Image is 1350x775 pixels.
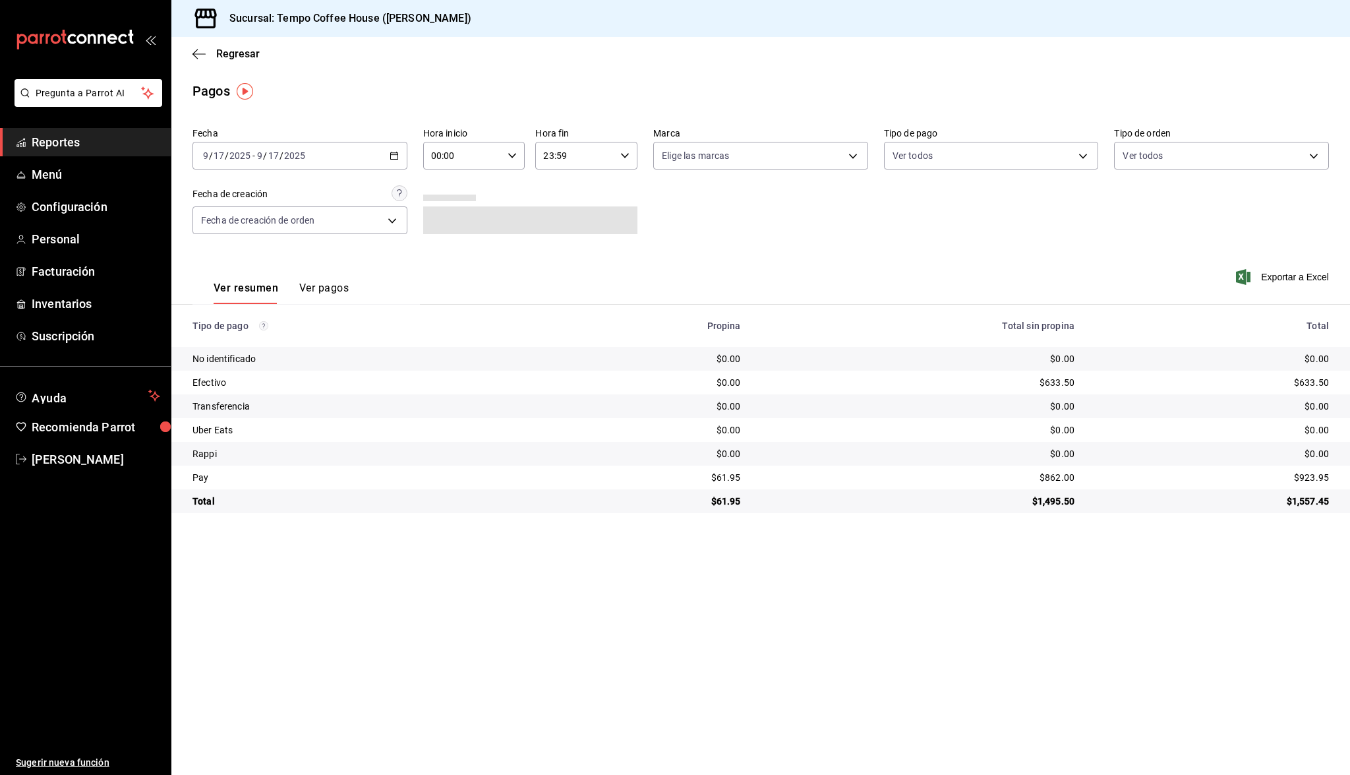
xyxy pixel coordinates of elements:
span: Configuración [32,198,160,216]
label: Marca [653,129,868,138]
span: Personal [32,230,160,248]
div: Transferencia [192,400,544,413]
svg: Los pagos realizados con Pay y otras terminales son montos brutos. [259,321,268,330]
div: $0.00 [1096,400,1329,413]
button: Pregunta a Parrot AI [15,79,162,107]
div: Pay [192,471,544,484]
div: $0.00 [762,352,1074,365]
div: Total sin propina [762,321,1074,331]
label: Tipo de orden [1114,129,1329,138]
label: Hora fin [535,129,637,138]
span: / [279,150,283,161]
div: $61.95 [566,471,740,484]
label: Fecha [192,129,407,138]
label: Hora inicio [423,129,525,138]
span: Reportes [32,133,160,151]
span: Recomienda Parrot [32,418,160,436]
input: -- [268,150,279,161]
div: $0.00 [762,423,1074,437]
span: Ver todos [1123,149,1163,162]
span: Menú [32,166,160,183]
div: Tipo de pago [192,321,544,331]
div: Uber Eats [192,423,544,437]
span: Ver todos [893,149,933,162]
div: $0.00 [566,447,740,460]
span: - [252,150,255,161]
span: Sugerir nueva función [16,756,160,770]
div: $862.00 [762,471,1074,484]
div: $923.95 [1096,471,1329,484]
span: Ayuda [32,388,143,404]
div: $61.95 [566,495,740,508]
div: $0.00 [1096,352,1329,365]
input: -- [202,150,209,161]
div: $0.00 [566,423,740,437]
div: Propina [566,321,740,331]
div: $633.50 [1096,376,1329,389]
input: ---- [283,150,306,161]
div: Rappi [192,447,544,460]
div: No identificado [192,352,544,365]
input: -- [213,150,225,161]
div: $1,495.50 [762,495,1074,508]
span: [PERSON_NAME] [32,450,160,468]
span: Fecha de creación de orden [201,214,314,227]
button: Regresar [192,47,260,60]
div: Pagos [192,81,230,101]
div: Fecha de creación [192,187,268,201]
div: $633.50 [762,376,1074,389]
h3: Sucursal: Tempo Coffee House ([PERSON_NAME]) [219,11,471,26]
div: Total [1096,321,1329,331]
button: Ver resumen [214,282,278,304]
a: Pregunta a Parrot AI [9,96,162,109]
label: Tipo de pago [884,129,1099,138]
span: / [263,150,267,161]
span: Pregunta a Parrot AI [36,86,142,100]
button: Ver pagos [299,282,349,304]
span: / [225,150,229,161]
div: Total [192,495,544,508]
div: $0.00 [1096,423,1329,437]
div: navigation tabs [214,282,349,304]
div: $1,557.45 [1096,495,1329,508]
input: ---- [229,150,251,161]
span: Regresar [216,47,260,60]
span: Elige las marcas [662,149,729,162]
button: Exportar a Excel [1239,269,1329,285]
img: Tooltip marker [237,83,253,100]
input: -- [256,150,263,161]
span: Inventarios [32,295,160,313]
div: $0.00 [566,400,740,413]
div: $0.00 [1096,447,1329,460]
div: $0.00 [566,376,740,389]
div: $0.00 [566,352,740,365]
span: Suscripción [32,327,160,345]
span: Facturación [32,263,160,280]
div: $0.00 [762,447,1074,460]
div: Efectivo [192,376,544,389]
button: open_drawer_menu [145,34,156,45]
div: $0.00 [762,400,1074,413]
span: / [209,150,213,161]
